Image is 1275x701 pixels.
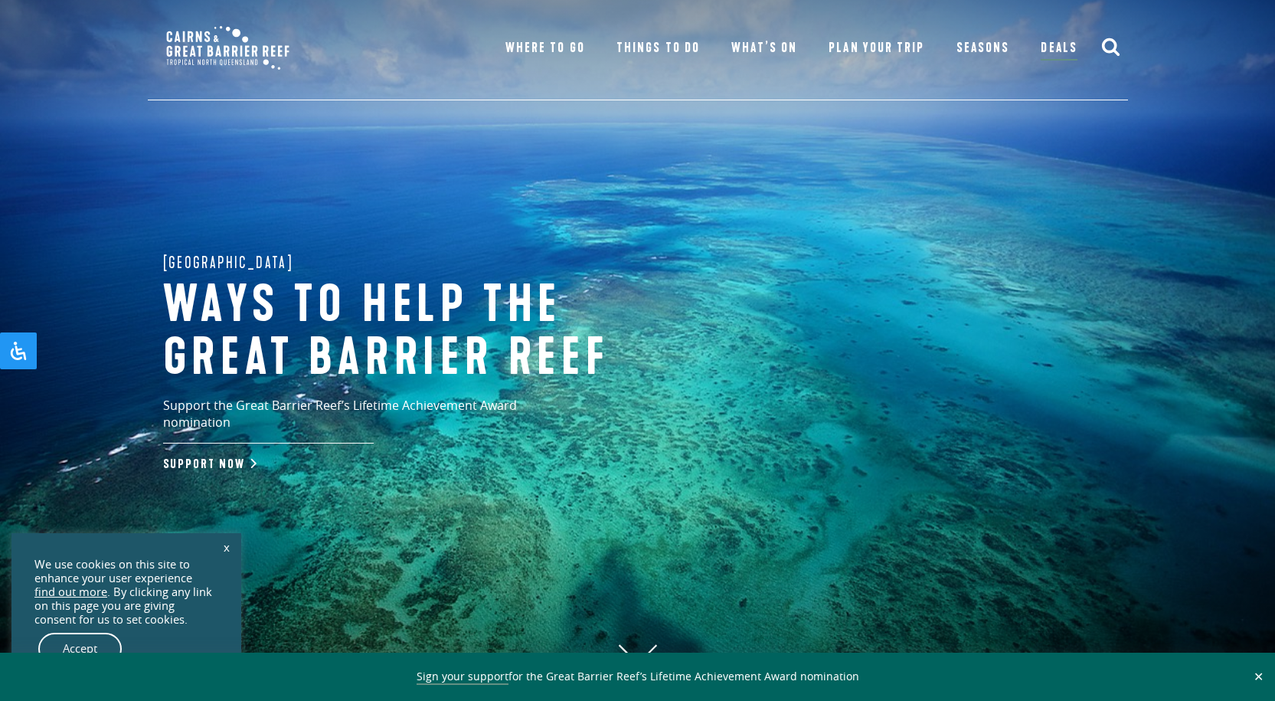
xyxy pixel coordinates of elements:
a: Sign your support [417,669,508,685]
div: We use cookies on this site to enhance your user experience . By clicking any link on this page y... [34,558,218,627]
a: Support Now [163,457,253,472]
svg: Open Accessibility Panel [9,342,28,360]
a: x [216,530,237,564]
p: Support the Great Barrier Reef’s Lifetime Achievement Award nomination [163,397,584,444]
a: Where To Go [505,38,584,59]
a: What’s On [731,38,796,59]
h1: Ways to help the great barrier reef [163,279,669,385]
span: [GEOGRAPHIC_DATA] [163,250,294,274]
img: CGBR-TNQ_dual-logo.svg [155,15,300,80]
a: Things To Do [616,38,699,59]
span: for the Great Barrier Reef’s Lifetime Achievement Award nomination [417,669,859,685]
button: Close [1250,670,1267,683]
a: Seasons [956,38,1009,59]
a: Plan Your Trip [829,38,924,59]
a: Deals [1041,38,1077,61]
a: find out more [34,585,107,599]
a: Accept [38,633,122,665]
